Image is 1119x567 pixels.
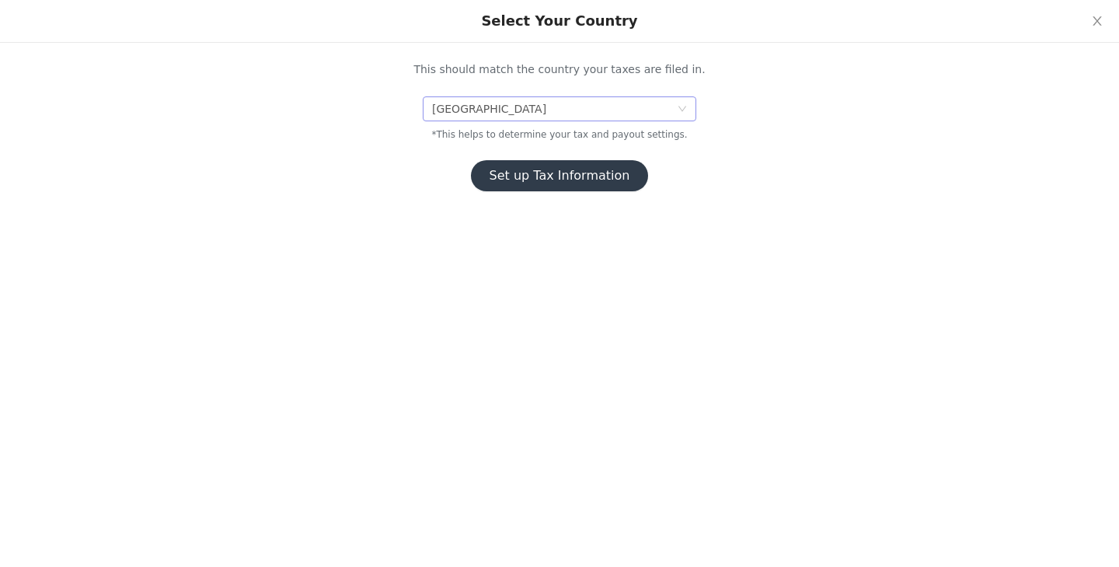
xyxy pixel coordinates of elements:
[678,104,687,115] i: icon: down
[432,97,546,121] div: United States
[481,12,637,30] div: Select Your Country
[1091,15,1103,27] i: icon: close
[471,160,649,191] button: Set up Tax Information
[307,61,812,78] p: This should match the country your taxes are filed in.
[307,128,812,142] p: *This helps to determine your tax and payout settings.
